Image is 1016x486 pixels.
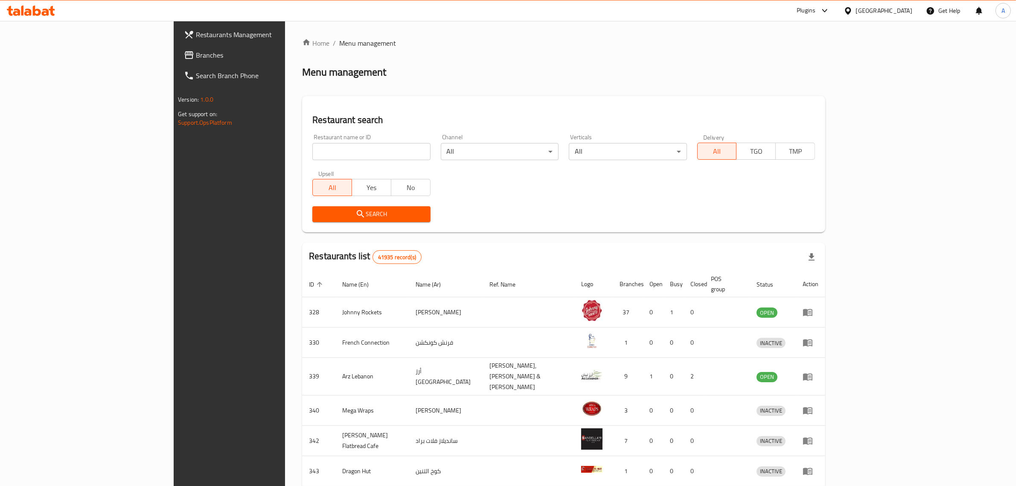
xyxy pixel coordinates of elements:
[373,253,421,261] span: 41935 record(s)
[663,358,684,395] td: 0
[312,143,430,160] input: Search for restaurant name or ID..
[757,406,786,416] span: INACTIVE
[663,328,684,358] td: 0
[613,297,643,328] td: 37
[663,395,684,426] td: 0
[613,395,643,426] td: 3
[178,94,199,105] span: Version:
[574,271,613,297] th: Logo
[736,143,776,160] button: TGO
[643,395,663,426] td: 0
[581,398,603,419] img: Mega Wraps
[196,29,337,40] span: Restaurants Management
[416,279,452,290] span: Name (Ar)
[302,65,386,79] h2: Menu management
[797,6,815,16] div: Plugins
[803,337,818,348] div: Menu
[684,271,704,297] th: Closed
[335,395,409,426] td: Mega Wraps
[569,143,687,160] div: All
[684,395,704,426] td: 0
[319,209,423,220] span: Search
[177,65,344,86] a: Search Branch Phone
[757,307,777,318] div: OPEN
[740,145,772,158] span: TGO
[643,426,663,456] td: 0
[395,182,427,194] span: No
[703,134,725,140] label: Delivery
[581,364,603,386] img: Arz Lebanon
[856,6,912,15] div: [GEOGRAPHIC_DATA]
[701,145,734,158] span: All
[490,279,527,290] span: Ref. Name
[684,297,704,328] td: 0
[177,45,344,65] a: Branches
[342,279,380,290] span: Name (En)
[200,94,213,105] span: 1.0.0
[312,206,430,222] button: Search
[483,358,575,395] td: [PERSON_NAME],[PERSON_NAME] & [PERSON_NAME]
[803,405,818,416] div: Menu
[684,426,704,456] td: 0
[779,145,812,158] span: TMP
[803,307,818,317] div: Menu
[409,297,483,328] td: [PERSON_NAME]
[684,358,704,395] td: 2
[335,426,409,456] td: [PERSON_NAME] Flatbread Cafe
[178,108,217,120] span: Get support on:
[441,143,559,160] div: All
[581,330,603,351] img: French Connection
[312,114,815,126] h2: Restaurant search
[196,50,337,60] span: Branches
[801,247,822,267] div: Export file
[409,426,483,456] td: سانديلاز فلات براد
[643,297,663,328] td: 0
[757,338,786,348] span: INACTIVE
[335,358,409,395] td: Arz Lebanon
[309,250,422,264] h2: Restaurants list
[663,271,684,297] th: Busy
[796,271,825,297] th: Action
[316,182,349,194] span: All
[309,279,325,290] span: ID
[697,143,737,160] button: All
[613,426,643,456] td: 7
[803,372,818,382] div: Menu
[339,38,396,48] span: Menu management
[757,436,786,446] span: INACTIVE
[409,395,483,426] td: [PERSON_NAME]
[196,70,337,81] span: Search Branch Phone
[1001,6,1005,15] span: A
[643,358,663,395] td: 1
[803,466,818,476] div: Menu
[711,274,739,294] span: POS group
[643,328,663,358] td: 0
[757,308,777,318] span: OPEN
[335,297,409,328] td: Johnny Rockets
[613,328,643,358] td: 1
[757,279,784,290] span: Status
[581,459,603,480] img: Dragon Hut
[581,428,603,450] img: Sandella's Flatbread Cafe
[302,38,825,48] nav: breadcrumb
[775,143,815,160] button: TMP
[757,406,786,416] div: INACTIVE
[684,328,704,358] td: 0
[178,117,232,128] a: Support.OpsPlatform
[352,179,391,196] button: Yes
[177,24,344,45] a: Restaurants Management
[613,358,643,395] td: 9
[355,182,388,194] span: Yes
[312,179,352,196] button: All
[581,300,603,321] img: Johnny Rockets
[757,466,786,476] span: INACTIVE
[409,358,483,395] td: أرز [GEOGRAPHIC_DATA]
[613,271,643,297] th: Branches
[757,372,777,382] div: OPEN
[409,328,483,358] td: فرنش كونكشن
[803,436,818,446] div: Menu
[318,170,334,176] label: Upsell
